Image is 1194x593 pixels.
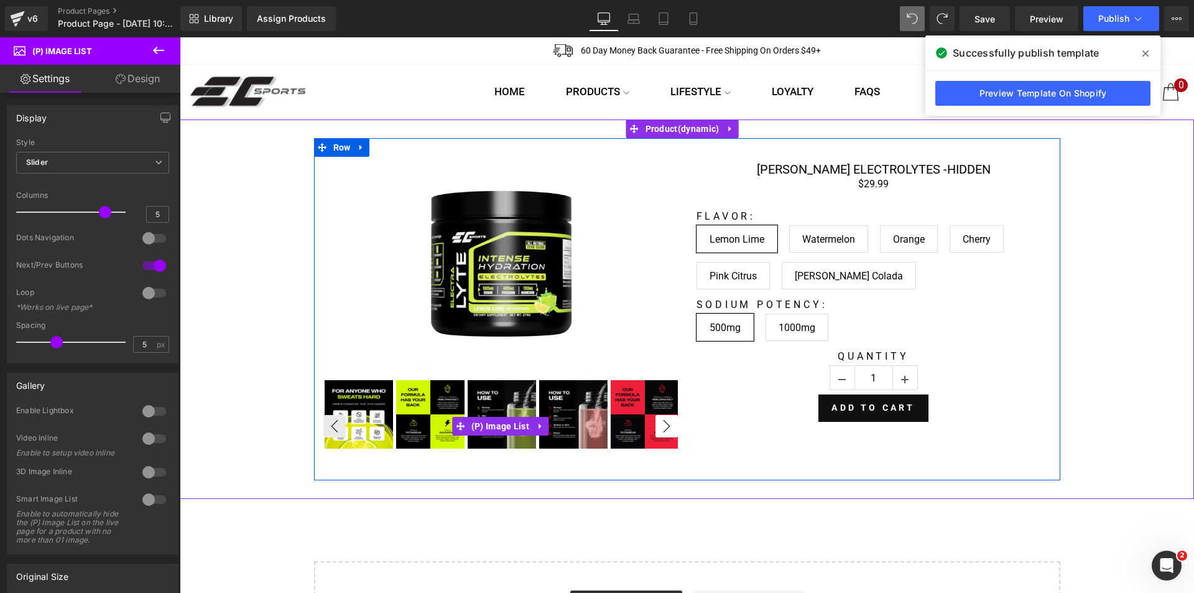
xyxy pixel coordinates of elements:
[1177,551,1187,561] span: 2
[16,406,130,419] div: Enable Lightbox
[654,40,721,70] a: FAQs
[180,6,242,31] a: New Library
[288,343,356,411] img: ElectraLyte Electrolytes -Hidden
[713,189,745,215] span: Orange
[1164,6,1189,31] button: More
[1083,6,1159,31] button: Publish
[678,140,709,154] span: $29.99
[157,340,167,348] span: px
[1015,6,1078,31] a: Preview
[16,138,169,147] div: Style
[935,81,1150,106] a: Preview Template On Shopify
[16,449,128,457] div: Enable to setup video inline
[16,191,169,200] div: Columns
[289,380,353,398] span: (P) Image List
[257,14,326,24] div: Assign Products
[615,225,723,251] span: [PERSON_NAME] Colada
[359,343,428,411] img: ElectraLyte Electrolytes -Hidden
[517,313,871,328] label: Quantity
[463,82,543,101] span: Product
[145,343,213,411] img: ElectraLyte Electrolytes -Hidden
[542,82,558,101] a: Expand / Collapse
[530,225,577,251] span: Pink Citrus
[974,12,995,26] span: Save
[16,510,128,544] div: Enable to automatically hide the (P) Image List on the live page for a product with no more than ...
[1152,551,1182,581] iframe: Intercom live chat
[93,65,183,93] a: Design
[512,553,624,578] a: Add Single Section
[366,40,470,70] summary: Products
[16,106,47,123] div: Display
[353,380,369,398] a: Expand / Collapse
[599,277,636,303] span: 1000mg
[204,13,233,24] span: Library
[639,357,748,385] button: Add To Cart
[16,321,169,330] div: Spacing
[1030,12,1063,26] span: Preview
[678,6,708,31] a: Mobile
[530,277,561,303] span: 500mg
[470,40,572,70] summary: Lifestyle
[900,6,925,31] button: Undo
[16,564,68,582] div: Original Size
[1098,14,1129,24] span: Publish
[577,124,811,139] a: [PERSON_NAME] Electrolytes -Hidden
[16,287,130,301] div: Loop
[652,365,735,375] span: Add To Cart
[589,6,619,31] a: Desktop
[5,6,48,31] a: v6
[180,37,1194,593] iframe: To enrich screen reader interactions, please activate Accessibility in Grammarly extension settings
[16,494,130,507] div: Smart Image List
[215,119,427,332] img: ElectraLyte Electrolytes -Hidden
[953,45,1099,60] span: Successfully publish template
[16,467,130,480] div: 3D Image Inline
[517,261,871,276] label: Sodium Potency:
[32,46,92,56] span: (P) Image List
[216,343,285,411] img: ElectraLyte Electrolytes -Hidden
[619,6,649,31] a: Laptop
[16,373,45,391] div: Gallery
[530,189,585,215] span: Lemon Lime
[517,173,871,188] label: Flavor:
[930,6,955,31] button: Redo
[16,303,128,312] div: *Works on live page*
[26,157,48,167] b: Slider
[294,40,366,70] a: Home
[649,6,678,31] a: Tablet
[16,433,130,446] div: Video Inline
[431,343,499,411] img: ElectraLyte Electrolytes -Hidden
[572,40,654,70] a: Loyalty
[150,101,174,119] span: Row
[58,19,177,29] span: Product Page - [DATE] 10:00:03
[16,260,130,273] div: Next/Prev Buttons
[994,41,1008,55] span: 0
[174,101,190,119] a: Expand / Collapse
[391,553,502,578] a: Explore Blocks
[783,189,811,215] span: Cherry
[16,233,130,246] div: Dots Navigation
[25,11,40,27] div: v6
[622,189,675,215] span: Watermelon
[58,6,201,16] a: Product Pages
